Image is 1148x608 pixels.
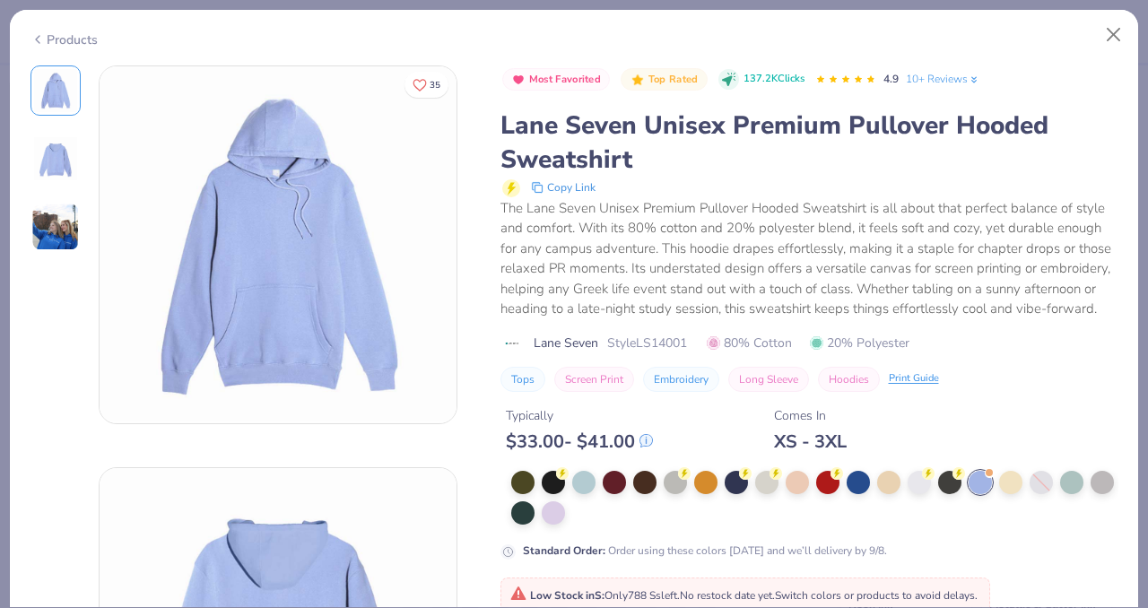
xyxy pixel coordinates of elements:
[506,430,653,453] div: $ 33.00 - $ 41.00
[607,334,687,352] span: Style LS14001
[500,109,1118,177] div: Lane Seven Unisex Premium Pullover Hooded Sweatshirt
[648,74,699,84] span: Top Rated
[529,74,601,84] span: Most Favorited
[523,543,605,558] strong: Standard Order :
[30,30,98,49] div: Products
[774,430,847,453] div: XS - 3XL
[34,69,77,112] img: Front
[621,68,707,91] button: Badge Button
[500,367,545,392] button: Tops
[707,334,792,352] span: 80% Cotton
[643,367,719,392] button: Embroidery
[526,177,601,198] button: copy to clipboard
[510,588,978,603] span: Only 788 Ss left. Switch colors or products to avoid delays.
[680,588,775,603] span: No restock date yet.
[523,543,887,559] div: Order using these colors [DATE] and we’ll delivery by 9/8.
[530,588,604,603] strong: Low Stock in S :
[430,81,440,90] span: 35
[31,203,80,251] img: User generated content
[511,73,526,87] img: Most Favorited sort
[500,336,525,351] img: brand logo
[906,71,980,87] a: 10+ Reviews
[100,66,457,423] img: Front
[889,371,939,387] div: Print Guide
[34,137,77,180] img: Back
[500,198,1118,319] div: The Lane Seven Unisex Premium Pullover Hooded Sweatshirt is all about that perfect balance of sty...
[810,334,909,352] span: 20% Polyester
[554,367,634,392] button: Screen Print
[728,367,809,392] button: Long Sleeve
[506,406,653,425] div: Typically
[818,367,880,392] button: Hoodies
[815,65,876,94] div: 4.9 Stars
[631,73,645,87] img: Top Rated sort
[1097,18,1131,52] button: Close
[744,72,804,87] span: 137.2K Clicks
[883,72,899,86] span: 4.9
[774,406,847,425] div: Comes In
[502,68,611,91] button: Badge Button
[404,72,448,98] button: Like
[534,334,598,352] span: Lane Seven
